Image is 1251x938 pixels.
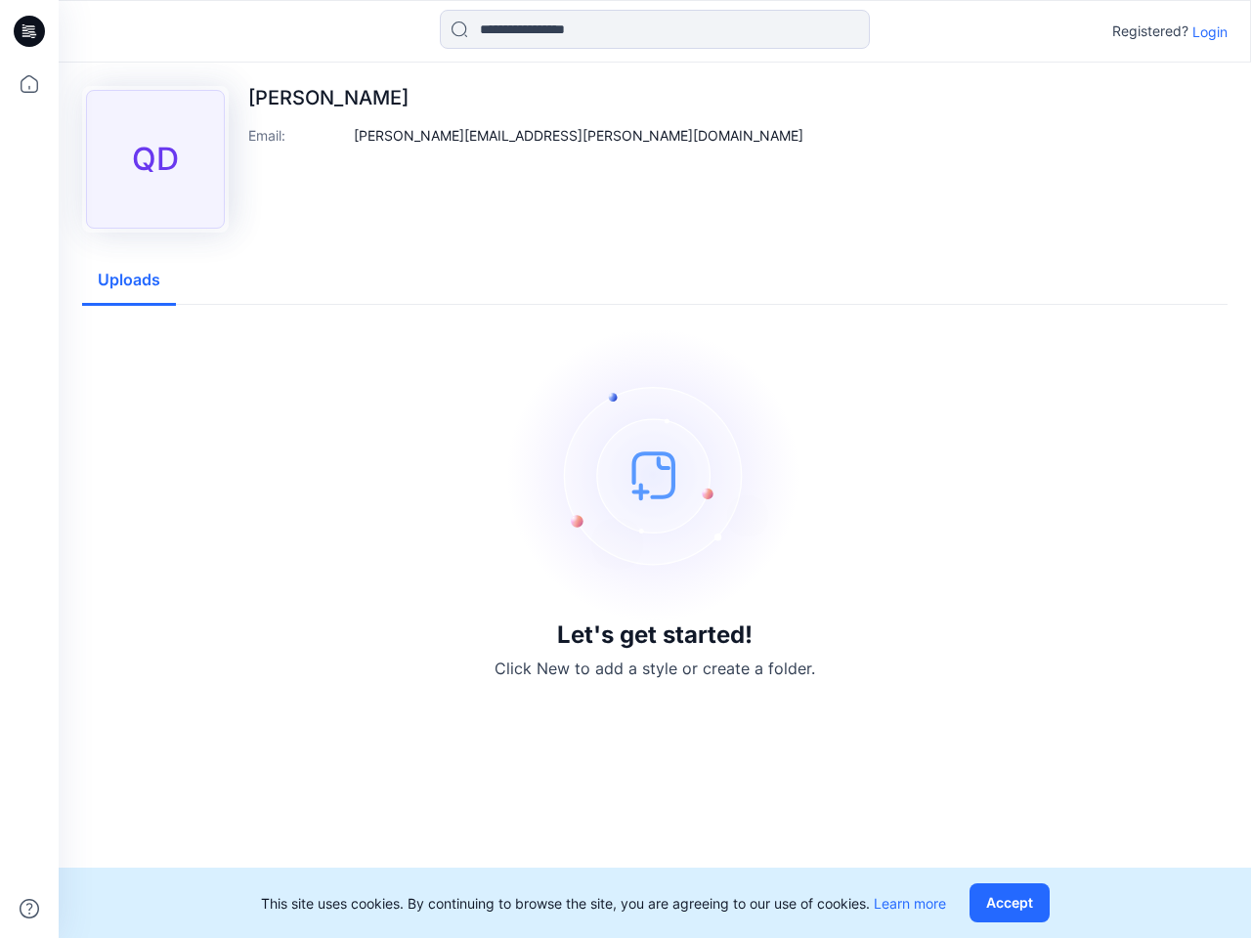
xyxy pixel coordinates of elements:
h3: Let's get started! [557,621,753,649]
p: Registered? [1112,20,1188,43]
button: Accept [970,883,1050,922]
a: Learn more [874,895,946,912]
p: [PERSON_NAME][EMAIL_ADDRESS][PERSON_NAME][DOMAIN_NAME] [354,125,803,146]
div: QD [86,90,225,229]
p: This site uses cookies. By continuing to browse the site, you are agreeing to our use of cookies. [261,893,946,914]
img: empty-state-image.svg [508,328,801,621]
p: Login [1192,21,1228,42]
button: Uploads [82,256,176,306]
p: [PERSON_NAME] [248,86,803,109]
p: Email : [248,125,346,146]
p: Click New to add a style or create a folder. [495,657,815,680]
